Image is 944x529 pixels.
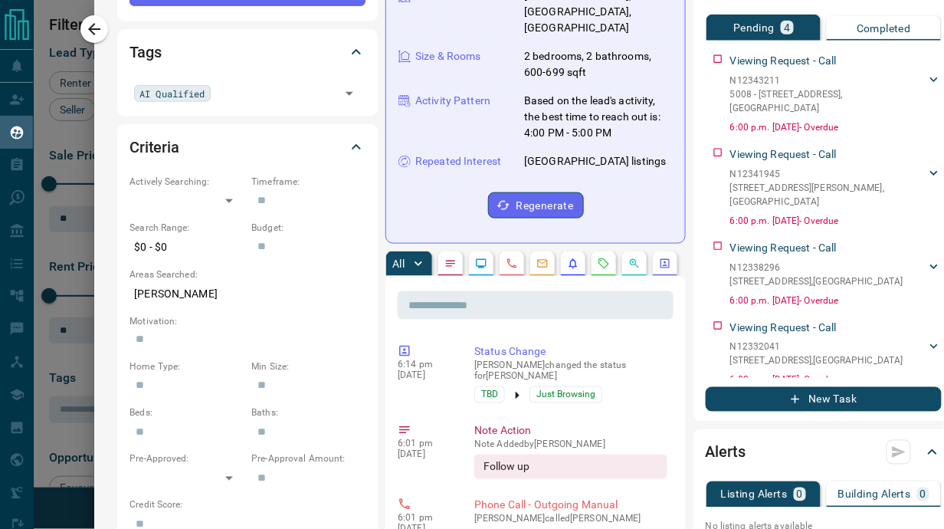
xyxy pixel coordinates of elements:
[129,34,365,71] div: Tags
[129,268,365,281] p: Areas Searched:
[706,387,942,412] button: New Task
[474,455,667,479] div: Follow up
[392,258,405,269] p: All
[784,22,790,33] p: 4
[730,181,926,209] p: [STREET_ADDRESS][PERSON_NAME] , [GEOGRAPHIC_DATA]
[730,74,926,87] p: N12343211
[129,40,161,64] h2: Tags
[129,498,365,512] p: Credit Score:
[398,449,451,460] p: [DATE]
[129,135,179,159] h2: Criteria
[251,452,365,466] p: Pre-Approval Amount:
[730,53,837,69] p: Viewing Request - Call
[129,314,365,328] p: Motivation:
[857,23,911,34] p: Completed
[730,146,837,163] p: Viewing Request - Call
[139,86,205,101] span: AI Qualified
[730,240,837,256] p: Viewing Request - Call
[481,387,498,402] span: TBD
[598,258,610,270] svg: Requests
[730,167,926,181] p: N12341945
[730,71,942,118] div: N123432115008 - [STREET_ADDRESS],[GEOGRAPHIC_DATA]
[567,258,579,270] svg: Listing Alerts
[536,387,595,402] span: Just Browsing
[730,320,837,336] p: Viewing Request - Call
[129,281,365,307] p: [PERSON_NAME]
[251,360,365,374] p: Min Size:
[474,498,667,514] p: Phone Call - Outgoing Manual
[524,153,666,169] p: [GEOGRAPHIC_DATA] listings
[721,489,788,500] p: Listing Alerts
[506,258,518,270] svg: Calls
[797,489,803,500] p: 0
[474,514,667,524] p: [PERSON_NAME] called [PERSON_NAME]
[536,258,549,270] svg: Emails
[251,175,365,189] p: Timeframe:
[730,294,942,307] p: 6:00 p.m. [DATE] - Overdue
[659,258,671,270] svg: Agent Actions
[730,164,942,212] div: N12341945[STREET_ADDRESS][PERSON_NAME],[GEOGRAPHIC_DATA]
[129,360,244,374] p: Home Type:
[730,87,926,115] p: 5008 - [STREET_ADDRESS] , [GEOGRAPHIC_DATA]
[444,258,457,270] svg: Notes
[730,120,942,134] p: 6:00 p.m. [DATE] - Overdue
[129,452,244,466] p: Pre-Approved:
[339,83,360,104] button: Open
[706,434,942,471] div: Alerts
[730,337,942,371] div: N12332041[STREET_ADDRESS],[GEOGRAPHIC_DATA]
[474,344,667,360] p: Status Change
[474,423,667,439] p: Note Action
[730,340,903,354] p: N12332041
[730,258,942,291] div: N12338296[STREET_ADDRESS],[GEOGRAPHIC_DATA]
[415,48,481,64] p: Size & Rooms
[129,175,244,189] p: Actively Searching:
[730,261,903,274] p: N12338296
[398,513,451,524] p: 6:01 pm
[628,258,641,270] svg: Opportunities
[251,221,365,235] p: Budget:
[398,360,451,370] p: 6:14 pm
[415,153,501,169] p: Repeated Interest
[129,406,244,420] p: Beds:
[730,274,903,288] p: [STREET_ADDRESS] , [GEOGRAPHIC_DATA]
[730,214,942,228] p: 6:00 p.m. [DATE] - Overdue
[733,22,775,33] p: Pending
[474,439,667,450] p: Note Added by [PERSON_NAME]
[415,93,490,109] p: Activity Pattern
[524,48,673,80] p: 2 bedrooms, 2 bathrooms, 600-699 sqft
[706,440,746,465] h2: Alerts
[730,354,903,368] p: [STREET_ADDRESS] , [GEOGRAPHIC_DATA]
[730,373,942,387] p: 6:00 p.m. [DATE] - Overdue
[398,370,451,381] p: [DATE]
[475,258,487,270] svg: Lead Browsing Activity
[474,360,667,382] p: [PERSON_NAME] changed the status for [PERSON_NAME]
[920,489,926,500] p: 0
[838,489,911,500] p: Building Alerts
[398,439,451,449] p: 6:01 pm
[129,221,244,235] p: Search Range:
[524,93,673,141] p: Based on the lead's activity, the best time to reach out is: 4:00 PM - 5:00 PM
[129,235,244,260] p: $0 - $0
[251,406,365,420] p: Baths:
[488,192,584,219] button: Regenerate
[129,129,365,166] div: Criteria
